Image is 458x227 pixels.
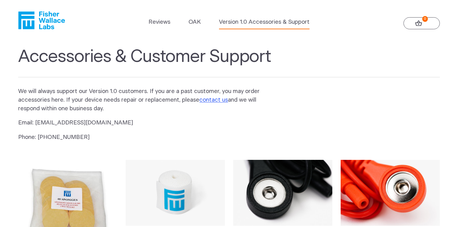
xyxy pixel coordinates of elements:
[18,133,270,142] p: Phone: [PHONE_NUMBER]
[188,18,201,26] a: OAK
[18,11,65,29] a: Fisher Wallace
[18,87,270,113] p: We will always support our Version 1.0 customers. If you are a past customer, you may order acces...
[148,18,170,26] a: Reviews
[341,160,440,226] img: Replacement Red Lead Wire
[126,160,225,226] img: Replacement Velcro Headband
[18,119,270,127] p: Email: [EMAIL_ADDRESS][DOMAIN_NAME]
[403,17,440,30] a: 0
[233,160,332,226] img: Replacement Black Lead Wire
[18,47,440,77] h1: Accessories & Customer Support
[219,18,310,26] a: Version 1.0 Accessories & Support
[422,16,428,22] strong: 0
[199,97,228,103] a: contact us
